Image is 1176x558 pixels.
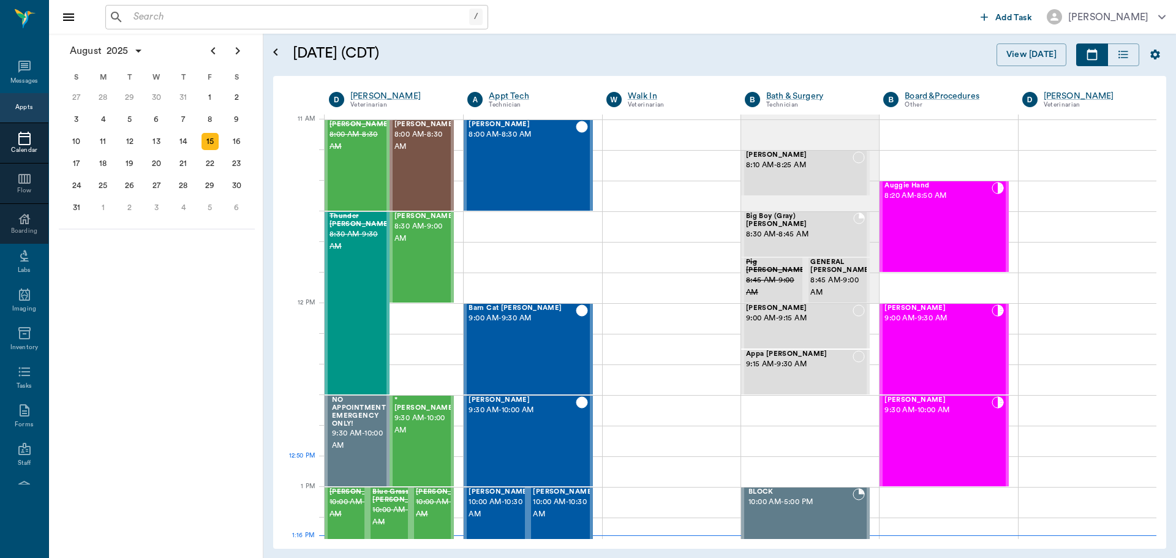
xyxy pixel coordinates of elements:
[268,29,283,76] button: Open calendar
[330,496,391,521] span: 10:00 AM - 10:30 AM
[350,100,449,110] div: Veterinarian
[884,312,991,325] span: 9:00 AM - 9:30 AM
[489,90,587,102] a: Appt Tech
[606,92,622,107] div: W
[884,404,991,417] span: 9:30 AM - 10:00 AM
[533,496,594,521] span: 10:00 AM - 10:30 AM
[228,89,245,106] div: Saturday, August 2, 2025
[997,43,1066,66] button: View [DATE]
[394,412,456,437] span: 9:30 AM - 10:00 AM
[746,358,853,371] span: 9:15 AM - 9:30 AM
[148,155,165,172] div: Wednesday, August 20, 2025
[175,199,192,216] div: Thursday, September 4, 2025
[121,133,138,150] div: Tuesday, August 12, 2025
[143,68,170,86] div: W
[121,89,138,106] div: Tuesday, July 29, 2025
[416,488,477,496] span: [PERSON_NAME]
[330,121,391,129] span: [PERSON_NAME]
[121,177,138,194] div: Tuesday, August 26, 2025
[201,39,225,63] button: Previous page
[394,121,456,129] span: [PERSON_NAME]
[94,111,111,128] div: Monday, August 4, 2025
[228,177,245,194] div: Saturday, August 30, 2025
[56,5,81,29] button: Close drawer
[350,90,449,102] a: [PERSON_NAME]
[148,133,165,150] div: Wednesday, August 13, 2025
[170,68,197,86] div: T
[175,89,192,106] div: Thursday, July 31, 2025
[94,89,111,106] div: Monday, July 28, 2025
[905,90,1003,102] a: Board &Procedures
[741,257,805,303] div: CANCELED, 8:45 AM - 9:00 AM
[390,119,454,211] div: CHECKED_OUT, 8:00 AM - 8:30 AM
[68,133,85,150] div: Sunday, August 10, 2025
[469,9,483,25] div: /
[68,177,85,194] div: Sunday, August 24, 2025
[68,111,85,128] div: Sunday, August 3, 2025
[116,68,143,86] div: T
[880,181,1008,273] div: CHECKED_IN, 8:20 AM - 8:50 AM
[748,496,853,508] span: 10:00 AM - 5:00 PM
[884,396,991,404] span: [PERSON_NAME]
[469,304,575,312] span: Barn Cat [PERSON_NAME]
[464,303,592,395] div: CHECKED_OUT, 9:00 AM - 9:30 AM
[1044,90,1142,102] a: [PERSON_NAME]
[884,190,991,202] span: 8:20 AM - 8:50 AM
[325,211,390,395] div: CANCELED, 8:30 AM - 9:30 AM
[884,182,991,190] span: Auggie Hand
[283,113,315,143] div: 11 AM
[394,213,456,221] span: [PERSON_NAME]
[766,90,865,102] a: Bath & Surgery
[1068,10,1148,25] div: [PERSON_NAME]
[469,496,530,521] span: 10:00 AM - 10:30 AM
[330,213,391,228] span: Thunder [PERSON_NAME]
[202,199,219,216] div: Friday, September 5, 2025
[1044,100,1142,110] div: Veterinarian
[12,516,42,546] iframe: Intercom live chat
[202,177,219,194] div: Friday, August 29, 2025
[223,68,250,86] div: S
[332,428,388,452] span: 9:30 AM - 10:00 AM
[175,111,192,128] div: Thursday, August 7, 2025
[283,296,315,327] div: 12 PM
[905,100,1003,110] div: Other
[464,119,592,211] div: CHECKED_OUT, 8:00 AM - 8:30 AM
[1022,92,1038,107] div: D
[741,349,870,395] div: NOT_CONFIRMED, 9:15 AM - 9:30 AM
[121,199,138,216] div: Tuesday, September 2, 2025
[469,121,575,129] span: [PERSON_NAME]
[104,42,131,59] span: 2025
[628,100,726,110] div: Veterinarian
[390,211,454,303] div: CHECKED_OUT, 8:30 AM - 9:00 AM
[746,350,853,358] span: Appa [PERSON_NAME]
[810,258,872,274] span: GENERAL [PERSON_NAME]
[741,211,870,257] div: BOOKED, 8:30 AM - 8:45 AM
[628,90,726,102] a: Walk In
[121,155,138,172] div: Tuesday, August 19, 2025
[330,488,391,496] span: [PERSON_NAME]
[15,103,32,112] div: Appts
[880,303,1008,395] div: CHECKED_IN, 9:00 AM - 9:30 AM
[469,312,575,325] span: 9:00 AM - 9:30 AM
[197,68,224,86] div: F
[976,6,1037,28] button: Add Task
[67,42,104,59] span: August
[766,100,865,110] div: Technician
[17,382,32,391] div: Tasks
[148,177,165,194] div: Wednesday, August 27, 2025
[121,111,138,128] div: Tuesday, August 5, 2025
[746,151,853,159] span: [PERSON_NAME]
[489,100,587,110] div: Technician
[1037,6,1175,28] button: [PERSON_NAME]
[746,312,853,325] span: 9:00 AM - 9:15 AM
[330,228,391,253] span: 8:30 AM - 9:30 AM
[94,133,111,150] div: Monday, August 11, 2025
[228,155,245,172] div: Saturday, August 23, 2025
[883,92,899,107] div: B
[202,133,219,150] div: Today, Friday, August 15, 2025
[805,257,870,303] div: NOT_CONFIRMED, 8:45 AM - 9:00 AM
[202,155,219,172] div: Friday, August 22, 2025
